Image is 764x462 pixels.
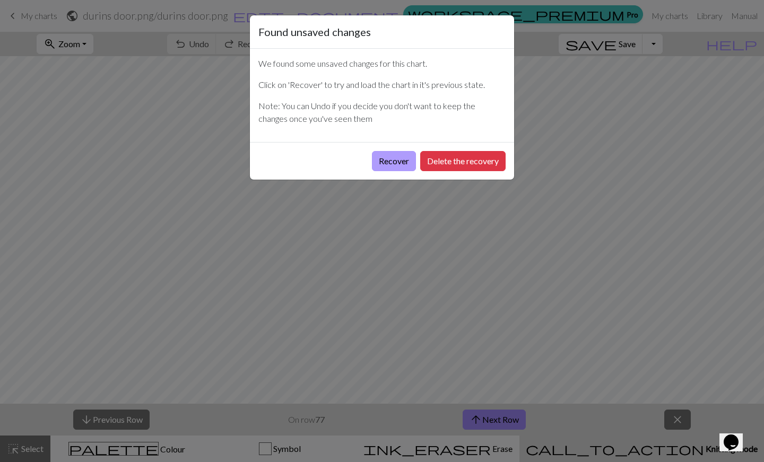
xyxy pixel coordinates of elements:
h5: Found unsaved changes [258,24,371,40]
p: Note: You can Undo if you decide you don't want to keep the changes once you've seen them [258,100,506,125]
button: Delete the recovery [420,151,506,171]
p: We found some unsaved changes for this chart. [258,57,506,70]
button: Recover [372,151,416,171]
iframe: chat widget [719,420,753,451]
p: Click on 'Recover' to try and load the chart in it's previous state. [258,78,506,91]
